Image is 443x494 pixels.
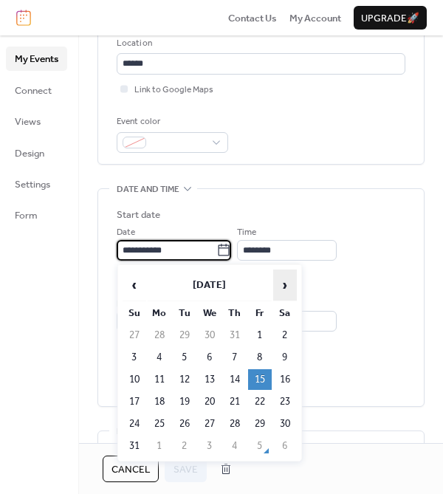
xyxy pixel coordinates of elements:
[6,109,67,133] a: Views
[248,325,272,346] td: 1
[117,114,225,129] div: Event color
[273,325,297,346] td: 2
[6,78,67,102] a: Connect
[148,414,171,434] td: 25
[148,303,171,323] th: Mo
[223,347,247,368] td: 7
[148,436,171,456] td: 1
[148,270,272,301] th: [DATE]
[198,391,221,412] td: 20
[289,10,341,25] a: My Account
[273,369,297,390] td: 16
[248,436,272,456] td: 5
[16,10,31,26] img: logo
[198,347,221,368] td: 6
[15,52,58,66] span: My Events
[148,391,171,412] td: 18
[354,6,427,30] button: Upgrade🚀
[228,10,277,25] a: Contact Us
[173,347,196,368] td: 5
[173,391,196,412] td: 19
[228,11,277,26] span: Contact Us
[15,208,38,223] span: Form
[248,391,272,412] td: 22
[117,36,402,51] div: Location
[123,436,146,456] td: 31
[123,347,146,368] td: 3
[173,414,196,434] td: 26
[248,347,272,368] td: 8
[274,270,296,300] span: ›
[223,303,247,323] th: Th
[123,414,146,434] td: 24
[173,303,196,323] th: Tu
[148,347,171,368] td: 4
[198,325,221,346] td: 30
[6,203,67,227] a: Form
[273,303,297,323] th: Sa
[6,47,67,70] a: My Events
[123,369,146,390] td: 10
[148,325,171,346] td: 28
[173,436,196,456] td: 2
[198,369,221,390] td: 13
[6,172,67,196] a: Settings
[289,11,341,26] span: My Account
[273,391,297,412] td: 23
[15,146,44,161] span: Design
[111,462,150,477] span: Cancel
[273,347,297,368] td: 9
[223,391,247,412] td: 21
[248,414,272,434] td: 29
[223,436,247,456] td: 4
[15,177,50,192] span: Settings
[103,456,159,482] button: Cancel
[173,369,196,390] td: 12
[198,303,221,323] th: We
[248,303,272,323] th: Fr
[248,369,272,390] td: 15
[123,325,146,346] td: 27
[223,325,247,346] td: 31
[15,114,41,129] span: Views
[117,182,179,197] span: Date and time
[273,414,297,434] td: 30
[273,436,297,456] td: 6
[198,414,221,434] td: 27
[117,225,135,240] span: Date
[15,83,52,98] span: Connect
[6,141,67,165] a: Design
[237,225,256,240] span: Time
[123,303,146,323] th: Su
[198,436,221,456] td: 3
[123,270,145,300] span: ‹
[134,83,213,97] span: Link to Google Maps
[223,414,247,434] td: 28
[223,369,247,390] td: 14
[148,369,171,390] td: 11
[361,11,419,26] span: Upgrade 🚀
[173,325,196,346] td: 29
[123,391,146,412] td: 17
[117,207,160,222] div: Start date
